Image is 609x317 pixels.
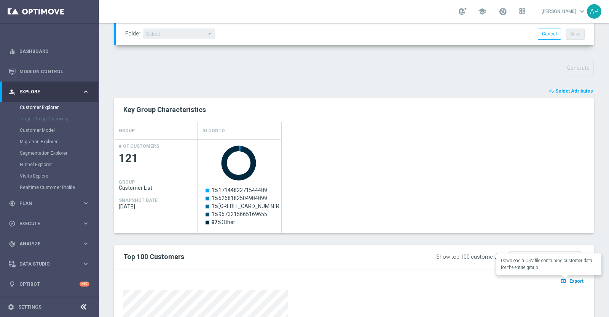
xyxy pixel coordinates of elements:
h2: Top 100 Customers [123,252,388,261]
tspan: 1% [211,195,218,201]
div: Realtime Customer Profile [20,182,98,193]
h4: GROUP [119,179,135,185]
div: Data Studio [9,261,82,267]
a: Optibot [19,274,80,294]
text: [CREDIT_CARD_NUMBER] [211,203,281,209]
tspan: 97% [211,219,222,225]
span: school [478,7,486,16]
div: Customer Model [20,125,98,136]
div: Plan [9,200,82,207]
i: settings [8,304,14,311]
i: lightbulb [9,281,16,288]
a: Funnel Explorer [20,162,79,168]
div: Dashboard [9,41,89,61]
span: Data Studio [19,262,82,266]
div: Mission Control [9,61,89,82]
i: gps_fixed [9,200,16,207]
div: Target Group Discovery [20,113,98,125]
span: Export [569,279,583,284]
text: 5268182504984899 [211,195,267,201]
div: Migration Explorer [20,136,98,147]
span: keyboard_arrow_down [578,7,586,16]
tspan: 1% [211,203,218,209]
button: play_circle_outline Execute keyboard_arrow_right [8,221,90,227]
i: equalizer [9,48,16,55]
i: keyboard_arrow_right [82,200,89,207]
span: Explore [19,90,82,94]
div: AP [587,4,601,19]
div: Analyze [9,240,82,247]
i: playlist_add_check [549,88,554,94]
div: Execute [9,220,82,227]
h4: SNAPSHOT DATE [119,198,158,203]
div: Customer Explorer [20,102,98,113]
a: Customer Model [20,127,79,133]
button: person_search Explore keyboard_arrow_right [8,89,90,95]
h4: # OF CUSTOMERS [119,144,159,149]
div: Explore [9,88,82,95]
h2: Key Group Characteristics [123,105,585,114]
button: Mission Control [8,69,90,75]
button: Save [566,29,585,39]
a: Migration Explorer [20,139,79,145]
text: 9573215665169655 [211,211,267,217]
div: Optibot [9,274,89,294]
tspan: 1% [211,211,218,217]
span: Analyze [19,242,82,246]
span: Select Attributes [555,88,593,94]
div: Visits Explorer [20,170,98,182]
tspan: 1% [211,187,218,193]
span: Execute [19,221,82,226]
h4: GROUP [119,124,135,138]
div: Funnel Explorer [20,159,98,170]
a: Settings [18,305,41,309]
a: Visits Explorer [20,173,79,179]
label: Folder [125,30,140,37]
h4: Id Conto [202,124,225,138]
span: 121 [119,151,193,166]
a: Segmentation Explorer [20,150,79,156]
i: keyboard_arrow_right [82,260,89,267]
span: Customer List [119,185,193,191]
div: Press SPACE to select this row. [114,139,198,233]
a: Realtime Customer Profile [20,184,79,191]
a: Mission Control [19,61,89,82]
div: Press SPACE to select this row. [198,139,282,233]
div: +10 [80,282,89,287]
span: 2025-10-07 [119,203,193,210]
div: Show top 100 customers by [436,254,504,260]
a: [PERSON_NAME]keyboard_arrow_down [541,6,587,17]
i: track_changes [9,240,16,247]
button: Generate [563,61,594,75]
a: Dashboard [19,41,89,61]
text: 1714482271544489 [211,187,267,193]
i: keyboard_arrow_right [82,220,89,227]
i: play_circle_outline [9,220,16,227]
button: track_changes Analyze keyboard_arrow_right [8,241,90,247]
button: Cancel [538,29,561,39]
span: Plan [19,201,82,206]
text: Other [211,219,235,225]
button: gps_fixed Plan keyboard_arrow_right [8,200,90,207]
i: open_in_browser [560,278,568,284]
button: Data Studio keyboard_arrow_right [8,261,90,267]
a: Customer Explorer [20,104,79,110]
button: equalizer Dashboard [8,48,90,54]
i: keyboard_arrow_right [82,88,89,95]
div: Segmentation Explorer [20,147,98,159]
button: playlist_add_check Select Attributes [548,87,594,95]
i: person_search [9,88,16,95]
button: lightbulb Optibot +10 [8,281,90,287]
button: open_in_browser Export [559,276,585,286]
i: keyboard_arrow_right [82,240,89,247]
